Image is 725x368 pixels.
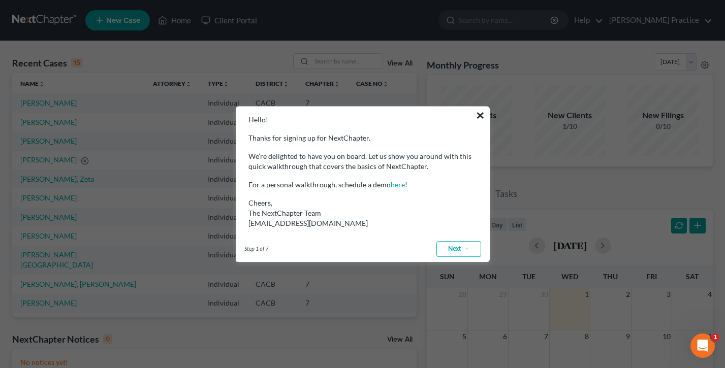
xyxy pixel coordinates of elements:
[711,333,719,342] span: 1
[248,133,477,143] p: Thanks for signing up for NextChapter.
[244,245,268,253] span: Step 1 of 7
[391,180,405,189] a: here
[248,180,477,190] p: For a personal walkthrough, schedule a demo !
[248,198,477,228] div: Cheers,
[690,333,715,358] iframe: Intercom live chat
[476,107,485,123] button: ×
[248,151,477,172] p: We’re delighted to have you on board. Let us show you around with this quick walkthrough that cov...
[436,241,481,257] a: Next →
[248,218,477,228] div: [EMAIL_ADDRESS][DOMAIN_NAME]
[248,208,477,218] div: The NextChapter Team
[248,115,477,125] p: Hello!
